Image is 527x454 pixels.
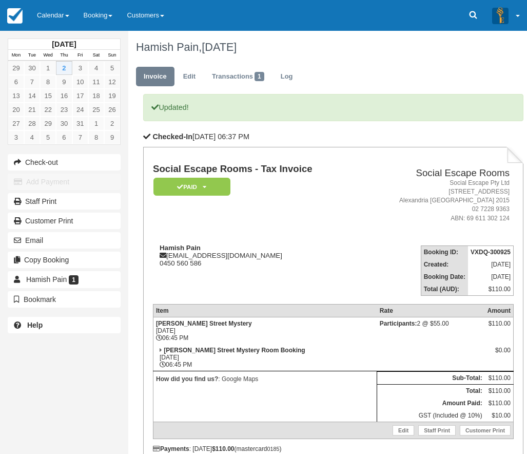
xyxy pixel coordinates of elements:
[8,174,121,190] button: Add Payment
[377,397,485,409] th: Amount Paid:
[364,179,510,223] address: Social Escape Pty Ltd [STREET_ADDRESS] Alexandria [GEOGRAPHIC_DATA] 2015 02 7228 9363 ABN: 69 611...
[72,75,88,89] a: 10
[72,103,88,117] a: 24
[88,130,104,144] a: 8
[255,72,264,81] span: 1
[40,117,56,130] a: 29
[52,40,76,48] strong: [DATE]
[153,445,189,452] strong: Payments
[8,61,24,75] a: 29
[485,304,514,317] th: Amount
[421,283,468,296] th: Total (AUD):
[8,232,121,249] button: Email
[88,103,104,117] a: 25
[88,50,104,61] th: Sat
[104,103,120,117] a: 26
[56,50,72,61] th: Thu
[487,347,511,362] div: $0.00
[156,374,374,384] p: : Google Maps
[485,371,514,384] td: $110.00
[8,154,121,171] button: Check-out
[104,61,120,75] a: 5
[56,61,72,75] a: 2
[8,271,121,288] a: Hamish Pain 1
[393,425,414,436] a: Edit
[72,50,88,61] th: Fri
[56,89,72,103] a: 16
[485,397,514,409] td: $110.00
[267,446,280,452] small: 0185
[156,375,218,383] strong: How did you find us?
[143,131,523,142] p: [DATE] 06:37 PM
[24,61,40,75] a: 30
[104,117,120,130] a: 2
[8,89,24,103] a: 13
[40,130,56,144] a: 5
[153,178,230,196] em: Paid
[27,321,43,329] b: Help
[40,61,56,75] a: 1
[153,304,377,317] th: Item
[202,41,237,53] span: [DATE]
[24,50,40,61] th: Tue
[153,177,227,196] a: Paid
[69,275,79,285] span: 1
[104,75,120,89] a: 12
[88,61,104,75] a: 4
[468,258,514,271] td: [DATE]
[72,61,88,75] a: 3
[377,384,485,397] th: Total:
[152,133,192,141] b: Checked-In
[460,425,511,436] a: Customer Print
[8,50,24,61] th: Mon
[8,317,121,333] a: Help
[485,384,514,397] td: $110.00
[8,103,24,117] a: 20
[8,213,121,229] a: Customer Print
[377,304,485,317] th: Rate
[153,445,514,452] div: : [DATE] (mastercard )
[8,291,121,308] button: Bookmark
[88,117,104,130] a: 1
[40,89,56,103] a: 15
[88,75,104,89] a: 11
[8,75,24,89] a: 6
[72,130,88,144] a: 7
[153,244,360,267] div: [EMAIL_ADDRESS][DOMAIN_NAME] 0450 560 586
[56,103,72,117] a: 23
[377,371,485,384] th: Sub-Total:
[418,425,456,436] a: Staff Print
[273,67,301,87] a: Log
[175,67,203,87] a: Edit
[88,89,104,103] a: 18
[24,130,40,144] a: 4
[364,168,510,179] h2: Social Escape Rooms
[468,283,514,296] td: $110.00
[136,67,174,87] a: Invoice
[153,164,360,175] h1: Social Escape Rooms - Tax Invoice
[56,75,72,89] a: 9
[487,320,511,335] div: $110.00
[156,320,252,327] strong: [PERSON_NAME] Street Mystery
[40,75,56,89] a: 8
[104,50,120,61] th: Sun
[24,103,40,117] a: 21
[8,130,24,144] a: 3
[377,409,485,422] td: GST (Included @ 10%)
[212,445,234,452] strong: $110.00
[160,244,201,252] strong: Hamish Pain
[471,249,511,256] strong: VXDQ-300925
[468,271,514,283] td: [DATE]
[421,258,468,271] th: Created:
[40,50,56,61] th: Wed
[377,317,485,344] td: 2 @ $55.00
[492,7,509,24] img: A3
[8,252,121,268] button: Copy Booking
[72,89,88,103] a: 17
[40,103,56,117] a: 22
[8,193,121,210] a: Staff Print
[104,130,120,144] a: 9
[7,8,23,24] img: checkfront-main-nav-mini-logo.png
[485,409,514,422] td: $10.00
[143,94,523,121] p: Updated!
